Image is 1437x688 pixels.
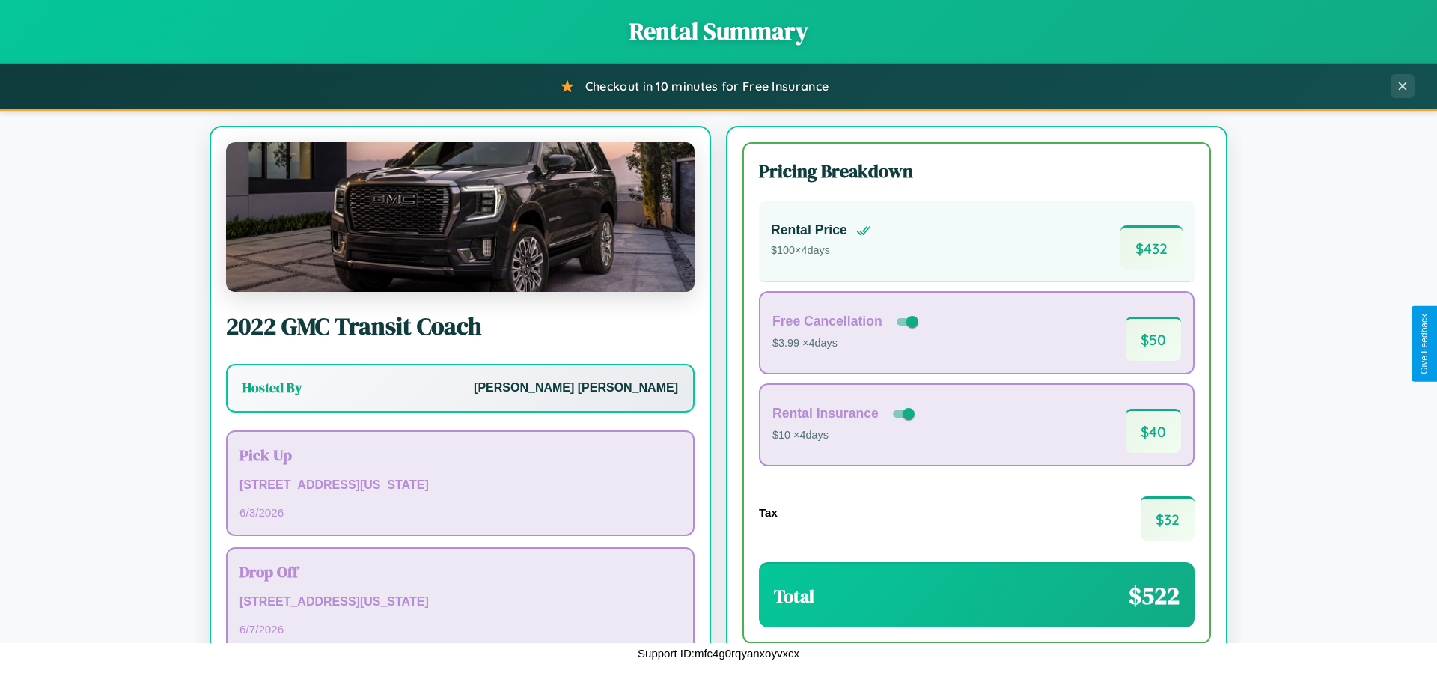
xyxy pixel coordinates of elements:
p: 6 / 7 / 2026 [239,619,681,639]
p: $3.99 × 4 days [772,334,921,353]
span: $ 32 [1141,496,1195,541]
h3: Pick Up [239,444,681,466]
img: GMC Transit Coach [226,142,695,292]
p: $ 100 × 4 days [771,241,871,261]
div: Give Feedback [1419,314,1430,374]
p: [PERSON_NAME] [PERSON_NAME] [474,377,678,399]
h1: Rental Summary [15,15,1422,48]
p: 6 / 3 / 2026 [239,502,681,523]
p: $10 × 4 days [772,426,918,445]
h3: Drop Off [239,561,681,582]
span: $ 50 [1126,317,1181,361]
span: $ 522 [1129,579,1180,612]
p: [STREET_ADDRESS][US_STATE] [239,475,681,496]
h4: Tax [759,506,778,519]
p: Support ID: mfc4g0rqyanxoyvxcx [638,643,799,663]
span: Checkout in 10 minutes for Free Insurance [585,79,829,94]
h4: Rental Price [771,222,847,238]
p: [STREET_ADDRESS][US_STATE] [239,591,681,613]
h2: 2022 GMC Transit Coach [226,310,695,343]
h4: Free Cancellation [772,314,882,329]
h3: Hosted By [242,379,302,397]
h3: Pricing Breakdown [759,159,1195,183]
span: $ 40 [1126,409,1181,453]
h3: Total [774,584,814,609]
span: $ 432 [1120,225,1183,270]
h4: Rental Insurance [772,406,879,421]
